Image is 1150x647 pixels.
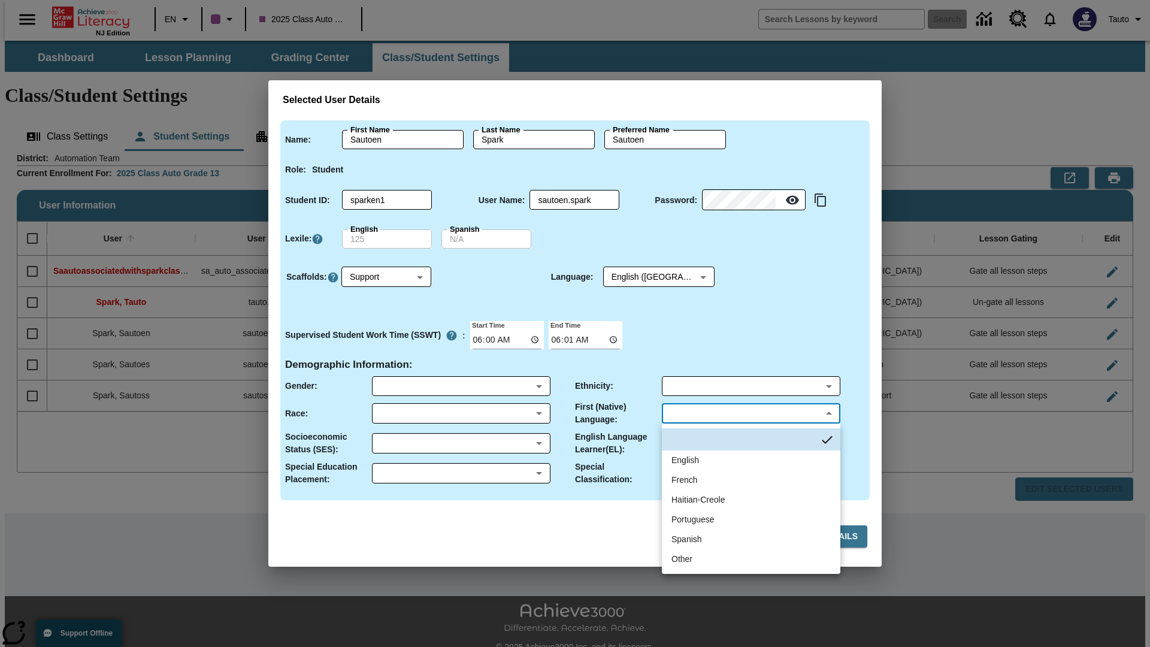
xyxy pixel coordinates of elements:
[662,470,840,490] li: French
[671,533,702,546] div: Spanish
[671,513,715,526] div: Portuguese
[671,494,725,506] div: Haitian-Creole
[671,553,692,566] div: Other
[662,490,840,510] li: Haitian-Creole
[662,451,840,470] li: English
[671,474,698,486] div: French
[671,454,699,467] div: English
[662,530,840,549] li: Spanish
[662,428,840,451] li: No Item Selected
[662,510,840,530] li: Portuguese
[662,549,840,569] li: Other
